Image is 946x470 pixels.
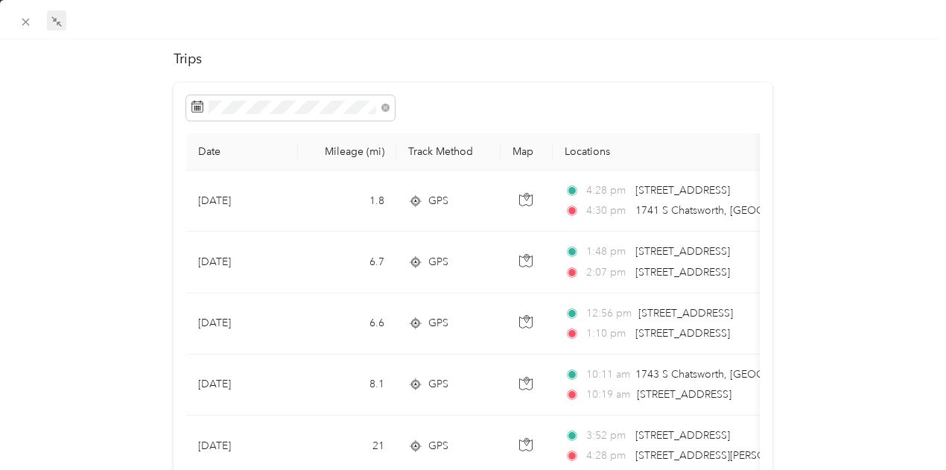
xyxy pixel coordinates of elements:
[863,387,946,470] iframe: Everlance-gr Chat Button Frame
[638,307,733,320] span: [STREET_ADDRESS]
[586,264,629,281] span: 2:07 pm
[586,182,629,199] span: 4:28 pm
[428,438,448,454] span: GPS
[586,448,629,464] span: 4:28 pm
[428,315,448,331] span: GPS
[635,245,730,258] span: [STREET_ADDRESS]
[637,388,731,401] span: [STREET_ADDRESS]
[298,293,396,355] td: 6.6
[186,232,298,293] td: [DATE]
[428,254,448,270] span: GPS
[186,133,298,171] th: Date
[586,428,629,444] span: 3:52 pm
[298,232,396,293] td: 6.7
[501,133,553,171] th: Map
[174,49,773,69] h2: Trips
[586,387,630,403] span: 10:19 am
[298,171,396,232] td: 1.8
[553,133,895,171] th: Locations
[586,203,629,219] span: 4:30 pm
[586,305,632,322] span: 12:56 pm
[635,184,730,197] span: [STREET_ADDRESS]
[635,266,730,279] span: [STREET_ADDRESS]
[298,355,396,416] td: 8.1
[186,171,298,232] td: [DATE]
[586,244,629,260] span: 1:48 pm
[586,366,629,383] span: 10:11 am
[186,355,298,416] td: [DATE]
[586,325,629,342] span: 1:10 pm
[396,133,501,171] th: Track Method
[428,376,448,393] span: GPS
[298,133,396,171] th: Mileage (mi)
[635,449,813,462] span: [STREET_ADDRESS][PERSON_NAME]
[428,193,448,209] span: GPS
[635,327,730,340] span: [STREET_ADDRESS]
[635,429,730,442] span: [STREET_ADDRESS]
[186,293,298,355] td: [DATE]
